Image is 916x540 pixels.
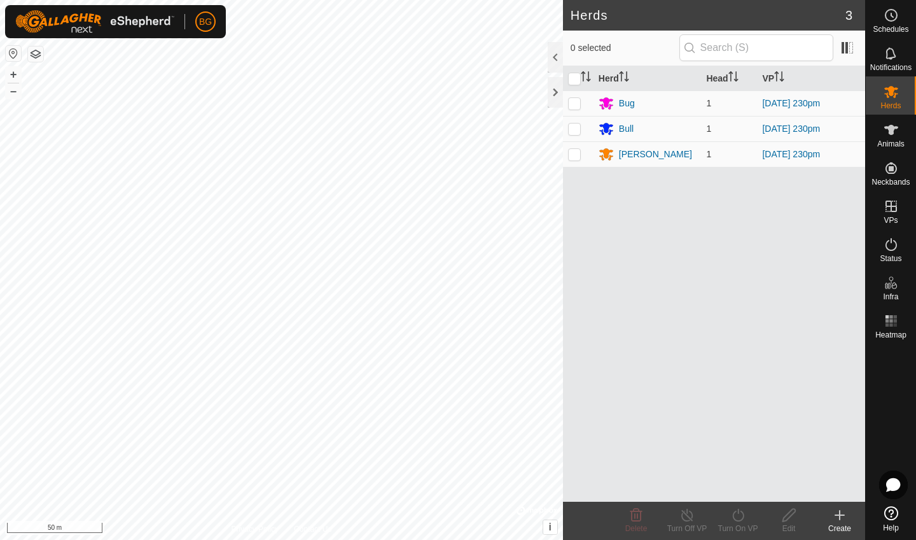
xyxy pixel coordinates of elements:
[762,98,820,108] a: [DATE] 230pm
[870,64,912,71] span: Notifications
[763,523,814,534] div: Edit
[543,520,557,534] button: i
[571,8,845,23] h2: Herds
[712,523,763,534] div: Turn On VP
[774,73,784,83] p-sorticon: Activate to sort
[619,148,692,161] div: [PERSON_NAME]
[706,149,711,159] span: 1
[757,66,865,91] th: VP
[231,523,279,535] a: Privacy Policy
[571,41,679,55] span: 0 selected
[875,331,906,339] span: Heatmap
[549,522,552,532] span: i
[762,149,820,159] a: [DATE] 230pm
[883,524,899,532] span: Help
[845,6,852,25] span: 3
[581,73,591,83] p-sorticon: Activate to sort
[883,293,898,301] span: Infra
[706,98,711,108] span: 1
[679,34,833,61] input: Search (S)
[877,140,905,148] span: Animals
[662,523,712,534] div: Turn Off VP
[701,66,757,91] th: Head
[880,102,901,110] span: Herds
[762,124,820,134] a: [DATE] 230pm
[619,73,629,83] p-sorticon: Activate to sort
[6,67,21,82] button: +
[619,97,635,110] div: Bug
[15,10,174,33] img: Gallagher Logo
[6,46,21,61] button: Reset Map
[625,524,648,533] span: Delete
[199,15,212,29] span: BG
[294,523,331,535] a: Contact Us
[814,523,865,534] div: Create
[28,46,43,62] button: Map Layers
[619,122,634,136] div: Bull
[728,73,739,83] p-sorticon: Activate to sort
[706,124,711,134] span: 1
[873,25,908,33] span: Schedules
[871,178,910,186] span: Neckbands
[884,217,898,224] span: VPs
[593,66,702,91] th: Herd
[880,255,901,262] span: Status
[866,501,916,537] a: Help
[6,83,21,99] button: –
